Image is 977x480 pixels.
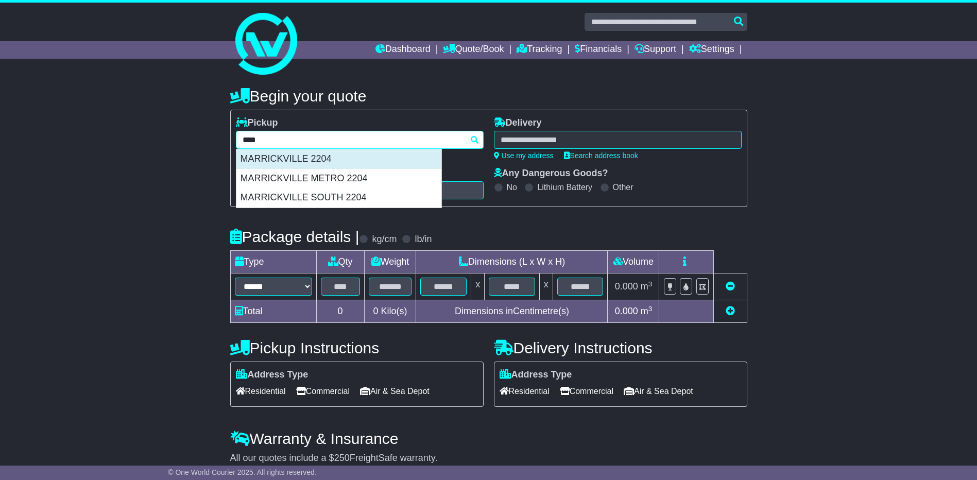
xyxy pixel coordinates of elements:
[624,383,693,399] span: Air & Sea Depot
[648,305,653,313] sup: 3
[494,151,554,160] a: Use my address
[537,182,592,192] label: Lithium Battery
[726,306,735,316] a: Add new item
[575,41,622,59] a: Financials
[236,149,441,169] div: MARRICKVILLE 2204
[415,234,432,245] label: lb/in
[564,151,638,160] a: Search address book
[236,369,308,381] label: Address Type
[364,251,416,273] td: Weight
[689,41,734,59] a: Settings
[236,188,441,208] div: MARRICKVILLE SOUTH 2204
[443,41,504,59] a: Quote/Book
[236,117,278,129] label: Pickup
[230,300,316,323] td: Total
[168,468,317,476] span: © One World Courier 2025. All rights reserved.
[316,251,364,273] td: Qty
[230,430,747,447] h4: Warranty & Insurance
[230,453,747,464] div: All our quotes include a $ FreightSafe warranty.
[615,281,638,292] span: 0.000
[726,281,735,292] a: Remove this item
[635,41,676,59] a: Support
[560,383,613,399] span: Commercial
[230,228,359,245] h4: Package details |
[334,453,350,463] span: 250
[613,182,633,192] label: Other
[615,306,638,316] span: 0.000
[494,117,542,129] label: Delivery
[539,273,553,300] td: x
[364,300,416,323] td: Kilo(s)
[230,339,484,356] h4: Pickup Instructions
[316,300,364,323] td: 0
[230,88,747,105] h4: Begin your quote
[416,300,608,323] td: Dimensions in Centimetre(s)
[236,383,286,399] span: Residential
[648,280,653,288] sup: 3
[360,383,430,399] span: Air & Sea Depot
[494,339,747,356] h4: Delivery Instructions
[641,306,653,316] span: m
[608,251,659,273] td: Volume
[517,41,562,59] a: Tracking
[494,168,608,179] label: Any Dangerous Goods?
[507,182,517,192] label: No
[471,273,485,300] td: x
[373,306,378,316] span: 0
[372,234,397,245] label: kg/cm
[296,383,350,399] span: Commercial
[641,281,653,292] span: m
[236,169,441,188] div: MARRICKVILLE METRO 2204
[230,251,316,273] td: Type
[500,369,572,381] label: Address Type
[375,41,431,59] a: Dashboard
[416,251,608,273] td: Dimensions (L x W x H)
[500,383,550,399] span: Residential
[236,131,484,149] typeahead: Please provide city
